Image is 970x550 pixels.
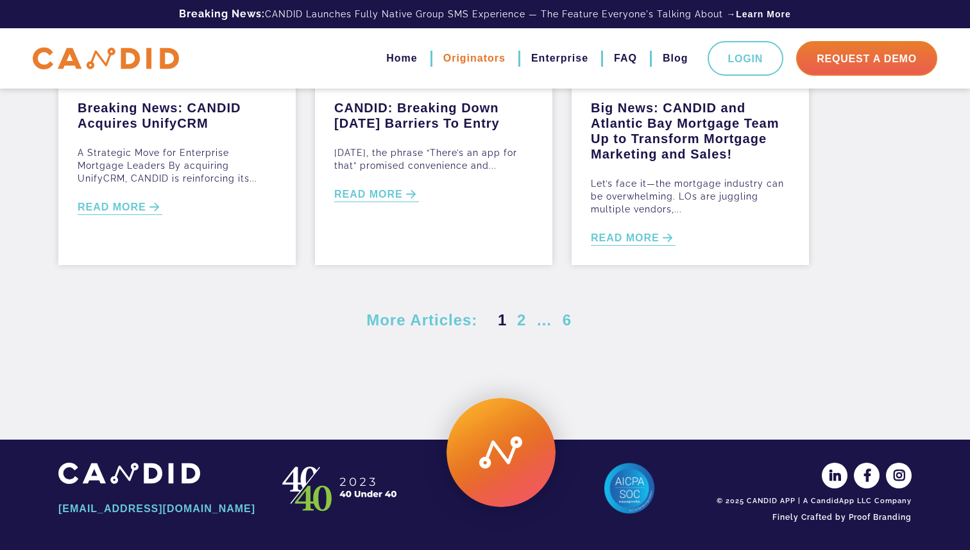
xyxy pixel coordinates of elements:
[78,200,162,215] a: READ MORE
[366,313,477,328] span: More Articles:
[531,47,588,69] a: Enterprise
[591,177,790,216] p: Let’s face it—the mortgage industry can be overwhelming. LOs are juggling multiple vendors,...
[560,311,574,329] a: 6
[78,94,277,131] a: Breaking News: CANDID Acquires UnifyCRM
[586,316,604,325] a: Next
[277,463,405,514] img: CANDID APP
[534,311,555,329] span: …
[591,231,676,246] a: READ MORE
[495,310,604,331] nav: Posts pagination
[796,41,937,76] a: Request A Demo
[386,47,417,69] a: Home
[33,47,179,70] img: CANDID APP
[179,8,265,20] b: Breaking News:
[334,187,419,202] a: READ MORE
[334,94,533,131] a: CANDID: Breaking Down [DATE] Barriers To Entry
[591,94,790,162] a: Big News: CANDID and Atlantic Bay Mortgage Team Up to Transform Mortgage Marketing and Sales!
[663,47,688,69] a: Blog
[515,311,529,329] a: 2
[604,463,655,514] img: AICPA SOC 2
[708,41,784,76] a: Login
[736,8,790,21] a: Learn More
[334,146,533,172] p: [DATE], the phrase “There’s an app for that” promised convenience and...
[713,496,912,506] div: © 2025 CANDID APP | A CandidApp LLC Company
[495,311,509,329] span: 1
[78,146,277,185] p: A Strategic Move for Enterprise Mortgage Leaders By acquiring UnifyCRM, CANDID is reinforcing its...
[713,506,912,528] a: Finely Crafted by Proof Branding
[58,498,257,520] a: [EMAIL_ADDRESS][DOMAIN_NAME]
[58,463,200,484] img: CANDID APP
[614,47,637,69] a: FAQ
[443,47,506,69] a: Originators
